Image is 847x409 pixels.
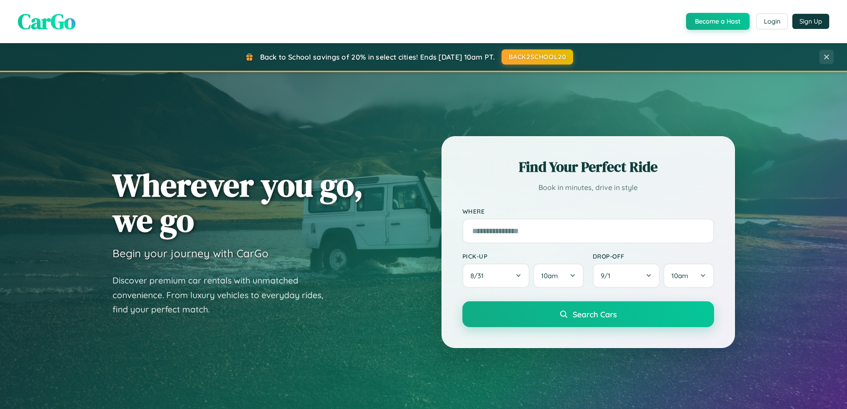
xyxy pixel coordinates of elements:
span: 8 / 31 [470,271,488,280]
span: Search Cars [573,309,617,319]
label: Where [462,207,714,215]
p: Book in minutes, drive in style [462,181,714,194]
button: 9/1 [593,263,660,288]
button: Sign Up [792,14,829,29]
button: Search Cars [462,301,714,327]
button: BACK2SCHOOL20 [502,49,573,65]
span: Back to School savings of 20% in select cities! Ends [DATE] 10am PT. [260,53,495,61]
h2: Find Your Perfect Ride [462,157,714,177]
button: 10am [663,263,714,288]
button: Login [756,13,788,29]
button: Become a Host [686,13,750,30]
label: Drop-off [593,252,714,260]
span: CarGo [18,7,76,36]
span: 10am [541,271,558,280]
span: 9 / 1 [601,271,615,280]
button: 8/31 [462,263,530,288]
h3: Begin your journey with CarGo [112,247,269,260]
h1: Wherever you go, we go [112,167,363,238]
button: 10am [533,263,583,288]
span: 10am [671,271,688,280]
label: Pick-up [462,252,584,260]
p: Discover premium car rentals with unmatched convenience. From luxury vehicles to everyday rides, ... [112,273,335,317]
